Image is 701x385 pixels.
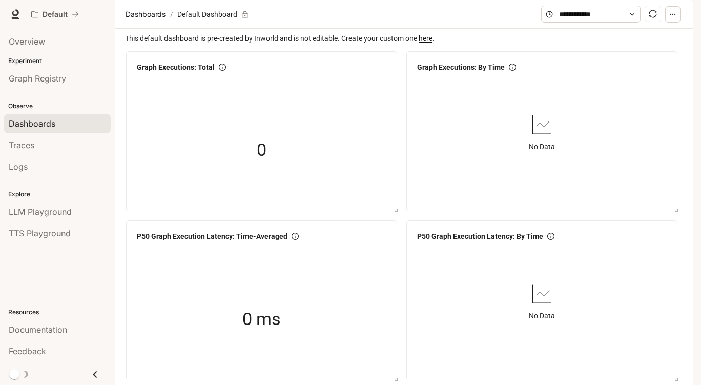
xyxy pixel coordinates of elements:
[219,64,226,71] span: info-circle
[292,233,299,240] span: info-circle
[43,10,68,19] p: Default
[126,8,166,21] span: Dashboards
[123,8,168,21] button: Dashboards
[417,231,543,242] span: P50 Graph Execution Latency: By Time
[27,4,84,25] button: All workspaces
[137,231,287,242] span: P50 Graph Execution Latency: Time-Averaged
[509,64,516,71] span: info-circle
[170,9,173,20] span: /
[529,141,555,152] article: No Data
[529,310,555,321] article: No Data
[175,5,239,24] article: Default Dashboard
[137,62,215,73] span: Graph Executions: Total
[417,62,505,73] span: Graph Executions: By Time
[649,10,657,18] span: sync
[242,306,281,333] span: 0 ms
[419,34,432,43] a: here
[125,33,685,44] span: This default dashboard is pre-created by Inworld and is not editable. Create your custom one .
[547,233,554,240] span: info-circle
[257,136,266,164] span: 0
